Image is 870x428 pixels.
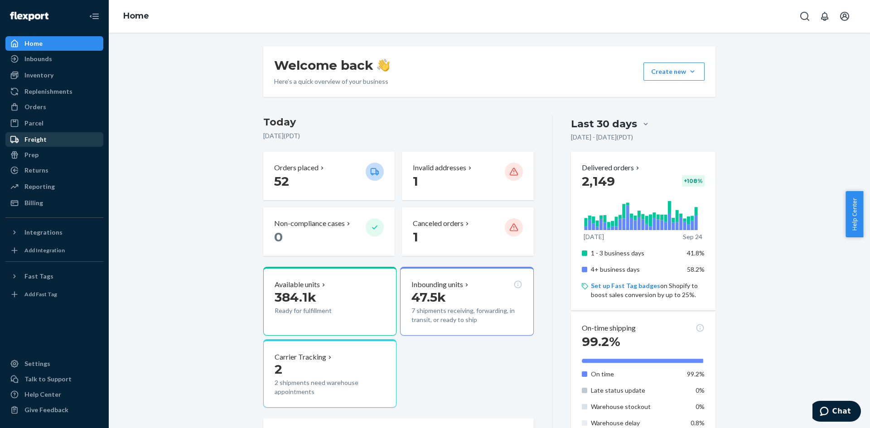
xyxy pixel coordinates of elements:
[402,207,533,256] button: Canceled orders 1
[571,117,637,131] div: Last 30 days
[24,359,50,368] div: Settings
[24,119,43,128] div: Parcel
[5,179,103,194] a: Reporting
[274,173,289,189] span: 52
[591,265,680,274] p: 4+ business days
[582,173,615,189] span: 2,149
[24,390,61,399] div: Help Center
[413,163,466,173] p: Invalid addresses
[24,405,68,414] div: Give Feedback
[116,3,156,29] ol: breadcrumbs
[24,272,53,281] div: Fast Tags
[263,207,395,256] button: Non-compliance cases 0
[5,84,103,99] a: Replenishments
[582,163,641,173] button: Delivered orders
[5,100,103,114] a: Orders
[582,323,636,333] p: On-time shipping
[5,196,103,210] a: Billing
[24,135,47,144] div: Freight
[24,71,53,80] div: Inventory
[5,287,103,302] a: Add Fast Tag
[5,132,103,147] a: Freight
[5,269,103,284] button: Fast Tags
[24,228,63,237] div: Integrations
[696,403,705,410] span: 0%
[411,306,522,324] p: 7 shipments receiving, forwarding, in transit, or ready to ship
[24,182,55,191] div: Reporting
[411,289,446,305] span: 47.5k
[591,249,680,258] p: 1 - 3 business days
[377,59,390,72] img: hand-wave emoji
[263,339,396,408] button: Carrier Tracking22 shipments need warehouse appointments
[5,36,103,51] a: Home
[691,419,705,427] span: 0.8%
[687,370,705,378] span: 99.2%
[24,290,57,298] div: Add Fast Tag
[275,289,316,305] span: 384.1k
[123,11,149,21] a: Home
[584,232,604,241] p: [DATE]
[683,232,702,241] p: Sep 24
[5,163,103,178] a: Returns
[643,63,705,81] button: Create new
[591,418,680,428] p: Warehouse delay
[5,356,103,371] a: Settings
[687,249,705,257] span: 41.8%
[846,191,863,237] button: Help Center
[400,267,533,336] button: Inbounding units47.5k7 shipments receiving, forwarding, in transit, or ready to ship
[263,131,534,140] p: [DATE] ( PDT )
[591,370,680,379] p: On time
[5,116,103,130] a: Parcel
[591,386,680,395] p: Late status update
[5,403,103,417] button: Give Feedback
[402,152,533,200] button: Invalid addresses 1
[5,387,103,402] a: Help Center
[24,54,52,63] div: Inbounds
[274,57,390,73] h1: Welcome back
[687,265,705,273] span: 58.2%
[413,218,464,229] p: Canceled orders
[5,225,103,240] button: Integrations
[591,281,705,299] p: on Shopify to boost sales conversion by up to 25%.
[816,7,834,25] button: Open notifications
[10,12,48,21] img: Flexport logo
[24,39,43,48] div: Home
[275,306,358,315] p: Ready for fulfillment
[5,52,103,66] a: Inbounds
[582,334,620,349] span: 99.2%
[571,133,633,142] p: [DATE] - [DATE] ( PDT )
[836,7,854,25] button: Open account menu
[24,198,43,207] div: Billing
[275,361,282,377] span: 2
[24,166,48,175] div: Returns
[5,243,103,258] a: Add Integration
[5,372,103,386] button: Talk to Support
[85,7,103,25] button: Close Navigation
[413,173,418,189] span: 1
[274,77,390,86] p: Here’s a quick overview of your business
[24,150,39,159] div: Prep
[274,163,319,173] p: Orders placed
[275,352,326,362] p: Carrier Tracking
[5,68,103,82] a: Inventory
[275,378,385,396] p: 2 shipments need warehouse appointments
[263,267,396,336] button: Available units384.1kReady for fulfillment
[591,402,680,411] p: Warehouse stockout
[411,279,463,290] p: Inbounding units
[796,7,814,25] button: Open Search Box
[5,148,103,162] a: Prep
[24,102,46,111] div: Orders
[682,175,705,187] div: + 108 %
[24,375,72,384] div: Talk to Support
[591,282,660,289] a: Set up Fast Tag badges
[24,246,65,254] div: Add Integration
[812,401,861,423] iframe: Opens a widget where you can chat to one of our agents
[263,115,534,130] h3: Today
[274,218,345,229] p: Non-compliance cases
[24,87,72,96] div: Replenishments
[413,229,418,245] span: 1
[274,229,283,245] span: 0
